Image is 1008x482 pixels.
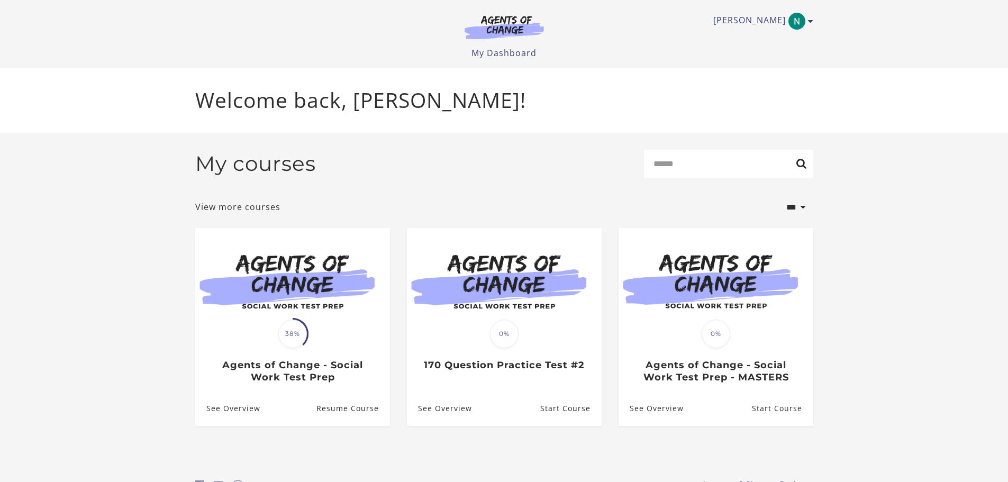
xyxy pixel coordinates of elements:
img: Agents of Change Logo [453,15,555,39]
a: 170 Question Practice Test #2: See Overview [407,392,472,426]
a: Agents of Change - Social Work Test Prep: See Overview [195,392,260,426]
span: 38% [278,320,307,348]
p: Welcome back, [PERSON_NAME]! [195,85,813,116]
h3: Agents of Change - Social Work Test Prep - MASTERS [630,359,802,383]
h3: Agents of Change - Social Work Test Prep [206,359,378,383]
a: My Dashboard [471,47,537,59]
h3: 170 Question Practice Test #2 [418,359,590,371]
a: View more courses [195,201,280,213]
a: Agents of Change - Social Work Test Prep - MASTERS: Resume Course [751,392,813,426]
span: 0% [702,320,730,348]
a: 170 Question Practice Test #2: Resume Course [540,392,601,426]
a: Agents of Change - Social Work Test Prep: Resume Course [316,392,389,426]
a: Toggle menu [713,13,808,30]
h2: My courses [195,151,316,176]
a: Agents of Change - Social Work Test Prep - MASTERS: See Overview [619,392,684,426]
span: 0% [490,320,519,348]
